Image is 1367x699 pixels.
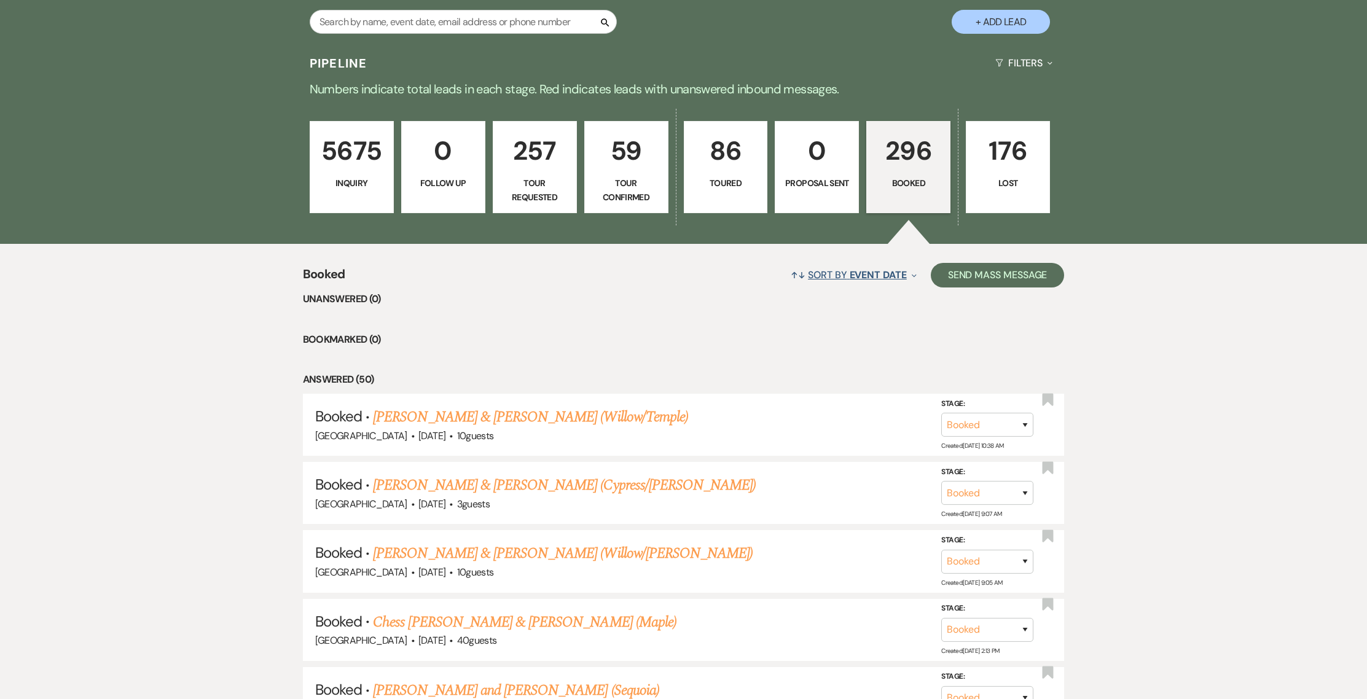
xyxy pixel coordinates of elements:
[941,602,1033,615] label: Stage:
[315,634,407,647] span: [GEOGRAPHIC_DATA]
[692,176,760,190] p: Toured
[418,429,445,442] span: [DATE]
[315,429,407,442] span: [GEOGRAPHIC_DATA]
[401,121,485,213] a: 0Follow Up
[775,121,859,213] a: 0Proposal Sent
[931,263,1065,287] button: Send Mass Message
[315,543,362,562] span: Booked
[941,670,1033,684] label: Stage:
[418,634,445,647] span: [DATE]
[941,466,1033,479] label: Stage:
[318,130,386,171] p: 5675
[315,680,362,699] span: Booked
[373,406,688,428] a: [PERSON_NAME] & [PERSON_NAME] (Willow/Temple)
[409,130,477,171] p: 0
[315,475,362,494] span: Booked
[303,372,1065,388] li: Answered (50)
[303,291,1065,307] li: Unanswered (0)
[874,176,942,190] p: Booked
[684,121,768,213] a: 86Toured
[241,79,1126,99] p: Numbers indicate total leads in each stage. Red indicates leads with unanswered inbound messages.
[850,268,907,281] span: Event Date
[866,121,950,213] a: 296Booked
[941,510,1001,518] span: Created: [DATE] 9:07 AM
[310,55,367,72] h3: Pipeline
[786,259,921,291] button: Sort By Event Date
[974,130,1042,171] p: 176
[501,130,569,171] p: 257
[941,397,1033,410] label: Stage:
[315,407,362,426] span: Booked
[315,498,407,510] span: [GEOGRAPHIC_DATA]
[941,647,999,655] span: Created: [DATE] 2:13 PM
[418,566,445,579] span: [DATE]
[457,429,494,442] span: 10 guests
[941,578,1002,586] span: Created: [DATE] 9:05 AM
[493,121,577,213] a: 257Tour Requested
[966,121,1050,213] a: 176Lost
[692,130,760,171] p: 86
[584,121,668,213] a: 59Tour Confirmed
[373,474,756,496] a: [PERSON_NAME] & [PERSON_NAME] (Cypress/[PERSON_NAME])
[318,176,386,190] p: Inquiry
[874,130,942,171] p: 296
[373,542,753,564] a: [PERSON_NAME] & [PERSON_NAME] (Willow/[PERSON_NAME])
[592,176,660,204] p: Tour Confirmed
[303,332,1065,348] li: Bookmarked (0)
[791,268,805,281] span: ↑↓
[418,498,445,510] span: [DATE]
[592,130,660,171] p: 59
[315,612,362,631] span: Booked
[373,611,676,633] a: Chess [PERSON_NAME] & [PERSON_NAME] (Maple)
[457,634,497,647] span: 40 guests
[941,442,1003,450] span: Created: [DATE] 10:38 AM
[310,121,394,213] a: 5675Inquiry
[315,566,407,579] span: [GEOGRAPHIC_DATA]
[310,10,617,34] input: Search by name, event date, email address or phone number
[990,47,1057,79] button: Filters
[952,10,1050,34] button: + Add Lead
[783,176,851,190] p: Proposal Sent
[941,534,1033,547] label: Stage:
[457,498,490,510] span: 3 guests
[409,176,477,190] p: Follow Up
[783,130,851,171] p: 0
[303,265,345,291] span: Booked
[457,566,494,579] span: 10 guests
[974,176,1042,190] p: Lost
[501,176,569,204] p: Tour Requested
